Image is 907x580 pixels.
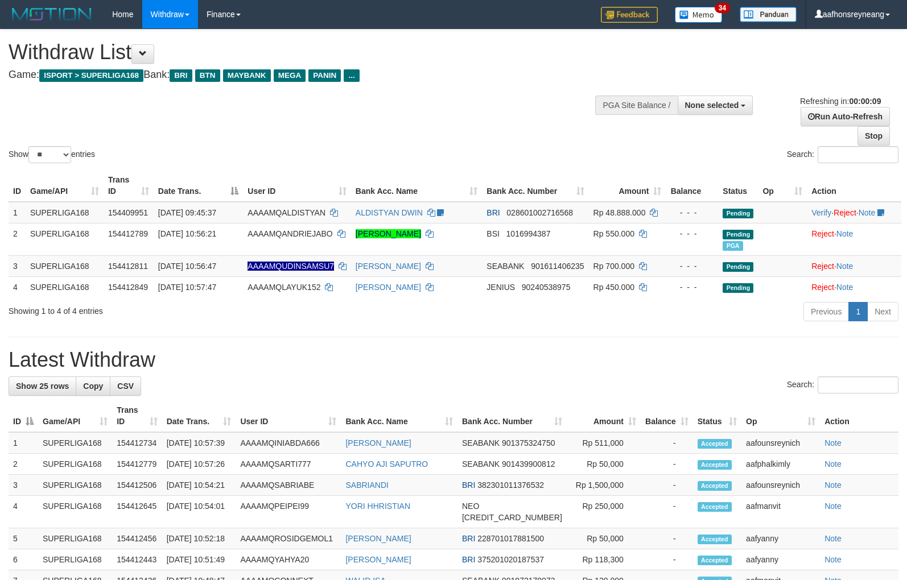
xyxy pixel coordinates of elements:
td: Rp 1,500,000 [567,475,641,496]
th: Date Trans.: activate to sort column descending [154,169,243,202]
img: panduan.png [740,7,797,22]
span: Marked by aafsoumeymey [723,241,743,251]
span: Copy 90240538975 to clipboard [522,283,571,292]
img: MOTION_logo.png [9,6,95,23]
span: CSV [117,382,134,391]
th: ID [9,169,26,202]
td: [DATE] 10:52:18 [162,528,236,549]
a: Note [824,459,842,469]
td: 154412506 [112,475,162,496]
th: Amount: activate to sort column ascending [589,169,666,202]
td: aafphalkimly [741,454,820,475]
td: 5 [9,528,38,549]
span: [DATE] 10:57:47 [158,283,216,292]
h1: Withdraw List [9,41,593,64]
a: Reject [811,283,834,292]
th: Action [807,169,901,202]
td: [DATE] 10:51:49 [162,549,236,570]
span: BRI [170,69,192,82]
td: SUPERLIGA168 [38,475,112,496]
th: Game/API: activate to sort column ascending [38,400,112,432]
td: Rp 511,000 [567,432,641,454]
span: Pending [723,262,753,272]
span: Copy [83,382,103,391]
span: Rp 450.000 [593,283,634,292]
span: Show 25 rows [16,382,69,391]
td: - [641,528,693,549]
span: SEABANK [462,459,500,469]
th: User ID: activate to sort column ascending [243,169,351,202]
a: Run Auto-Refresh [801,107,890,126]
h4: Game: Bank: [9,69,593,81]
th: Bank Acc. Number: activate to sort column ascending [457,400,567,432]
a: Note [824,534,842,543]
label: Search: [787,376,898,393]
div: - - - [670,281,714,293]
td: AAAAMQYAHYA20 [236,549,341,570]
span: [DATE] 10:56:47 [158,262,216,271]
a: Copy [76,376,110,396]
td: - [641,432,693,454]
span: Pending [723,283,753,293]
td: · [807,255,901,276]
a: [PERSON_NAME] [356,229,421,238]
td: aafounsreynich [741,475,820,496]
h1: Latest Withdraw [9,349,898,371]
span: [DATE] 09:45:37 [158,208,216,217]
span: BRI [462,480,475,490]
td: · · [807,202,901,223]
span: Nama rekening ada tanda titik/strip, harap diedit [248,262,334,271]
td: · [807,276,901,297]
th: Amount: activate to sort column ascending [567,400,641,432]
span: Accepted [698,481,732,491]
td: 154412734 [112,432,162,454]
td: aafyanny [741,528,820,549]
span: None selected [685,101,739,110]
span: Copy 375201020187537 to clipboard [477,555,544,564]
td: - [641,475,693,496]
span: 154412811 [108,262,148,271]
td: SUPERLIGA168 [38,528,112,549]
td: AAAAMQSABRIABE [236,475,341,496]
th: Bank Acc. Name: activate to sort column ascending [351,169,482,202]
th: Status: activate to sort column ascending [693,400,741,432]
a: Note [824,555,842,564]
span: JENIUS [487,283,515,292]
div: - - - [670,260,714,272]
span: ... [344,69,359,82]
td: SUPERLIGA168 [26,276,104,297]
span: AAAAMQANDRIEJABO [248,229,332,238]
span: Accepted [698,439,732,449]
th: Trans ID: activate to sort column ascending [112,400,162,432]
a: Reject [811,229,834,238]
th: Op: activate to sort column ascending [741,400,820,432]
span: Rp 48.888.000 [593,208,646,217]
a: Reject [834,208,856,217]
div: - - - [670,207,714,218]
a: Previous [803,302,849,321]
td: aafmanvit [741,496,820,528]
input: Search: [818,146,898,163]
td: aafyanny [741,549,820,570]
span: 154412789 [108,229,148,238]
span: Accepted [698,535,732,544]
td: SUPERLIGA168 [38,496,112,528]
th: Game/API: activate to sort column ascending [26,169,104,202]
div: PGA Site Balance / [595,96,677,115]
span: Copy 901439900812 to clipboard [502,459,555,469]
span: PANIN [308,69,341,82]
strong: 00:00:09 [849,97,881,106]
td: SUPERLIGA168 [38,549,112,570]
td: - [641,549,693,570]
td: [DATE] 10:57:26 [162,454,236,475]
a: YORI HHRISTIAN [345,502,410,511]
td: [DATE] 10:54:21 [162,475,236,496]
a: Next [867,302,898,321]
td: Rp 118,300 [567,549,641,570]
td: AAAAMQROSIDGEMOL1 [236,528,341,549]
span: Rp 700.000 [593,262,634,271]
span: Refreshing in: [800,97,881,106]
span: Pending [723,230,753,239]
span: SEABANK [487,262,524,271]
a: CAHYO AJI SAPUTRO [345,459,428,469]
